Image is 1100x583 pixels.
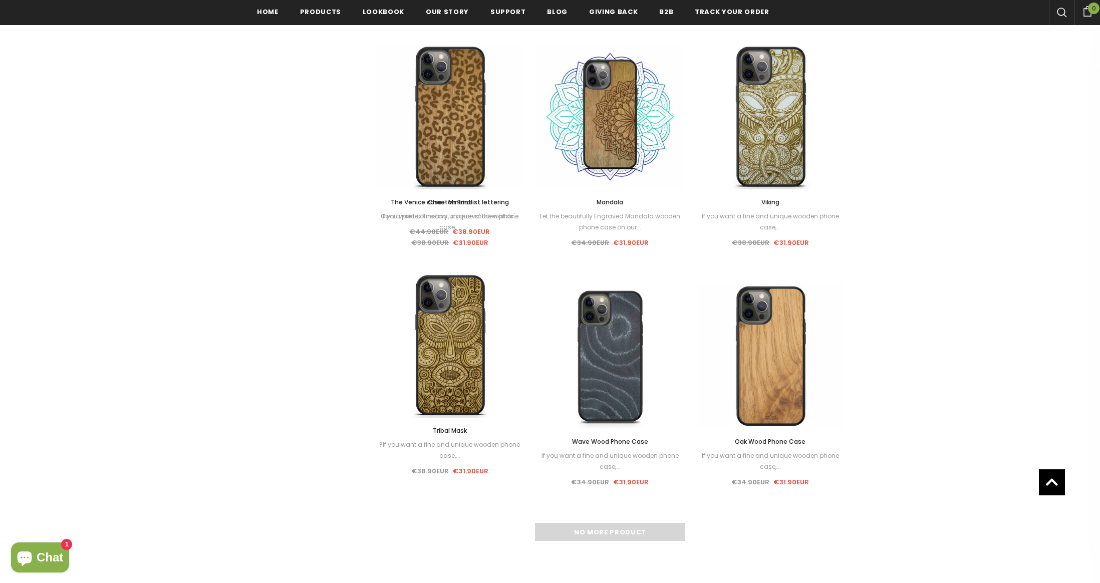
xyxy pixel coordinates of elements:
span: €34.90EUR [571,477,609,487]
span: €38.90EUR [411,238,449,247]
span: 0 [1088,3,1099,14]
span: B2B [659,7,673,17]
a: Oak Wood Phone Case [698,436,843,447]
div: If you want a fine and unique wooden phone case,... [377,211,522,233]
a: 0 [1074,5,1100,17]
span: €31.90EUR [453,238,488,247]
span: Wave Wood Phone Case [572,437,648,446]
span: €31.90EUR [613,238,649,247]
span: Lookbook [363,7,404,17]
div: If you want a fine and unique wooden phone case,... [698,450,843,472]
span: Mandala [597,198,623,206]
div: If you want a fine and unique wooden phone case,... [537,450,683,472]
span: €34.90EUR [731,477,769,487]
div: If you want a fine and unique wooden phone case,... [698,211,843,233]
span: €31.90EUR [613,477,649,487]
span: Oak Wood Phone Case [735,437,805,446]
a: Wave Wood Phone Case [537,436,683,447]
span: Our Story [426,7,469,17]
span: €38.90EUR [732,238,769,247]
a: Viking [698,197,843,208]
span: Home [257,7,279,17]
a: Mandala [537,197,683,208]
span: €31.90EUR [773,238,809,247]
div: Let the beautifully Engraved Mandala wooden phone case on our... [537,211,683,233]
span: Viking [761,198,779,206]
span: Cheetah Print [428,198,471,206]
span: €34.90EUR [571,238,609,247]
span: Giving back [589,7,638,17]
span: Products [300,7,341,17]
a: Cheetah Print [377,197,522,208]
span: Track your order [695,7,769,17]
span: Blog [547,7,568,17]
span: support [490,7,526,17]
span: €31.90EUR [773,477,809,487]
inbox-online-store-chat: Shopify online store chat [8,542,72,575]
